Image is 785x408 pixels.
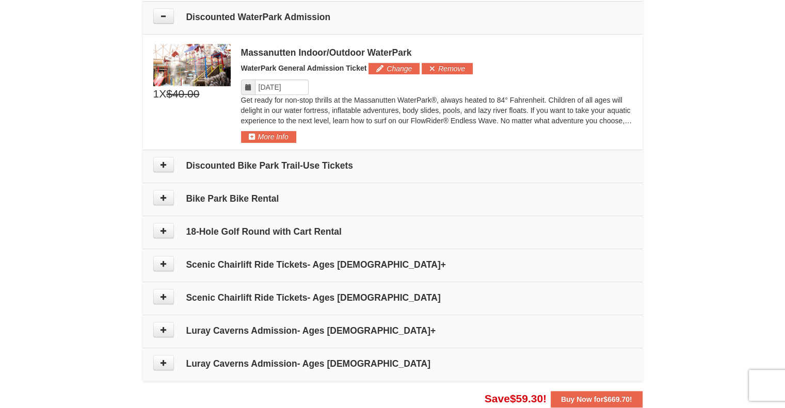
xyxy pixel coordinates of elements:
span: 1 [153,86,159,102]
button: Remove [422,63,473,74]
span: $59.30 [510,393,543,404]
button: Buy Now for$669.70! [551,391,643,407]
span: WaterPark General Admission Ticket [241,64,367,72]
span: $669.70 [603,395,630,403]
h4: Bike Park Bike Rental [153,193,632,204]
img: 6619917-1403-22d2226d.jpg [153,44,231,86]
h4: Discounted WaterPark Admission [153,12,632,22]
h4: Luray Caverns Admission- Ages [DEMOGRAPHIC_DATA] [153,358,632,369]
div: Massanutten Indoor/Outdoor WaterPark [241,47,632,58]
strong: Buy Now for ! [561,395,632,403]
h4: 18-Hole Golf Round with Cart Rental [153,226,632,237]
span: $40.00 [166,86,199,102]
button: Change [369,63,420,74]
button: More Info [241,131,296,142]
h4: Discounted Bike Park Trail-Use Tickets [153,160,632,171]
h4: Scenic Chairlift Ride Tickets- Ages [DEMOGRAPHIC_DATA] [153,292,632,303]
p: Get ready for non-stop thrills at the Massanutten WaterPark®, always heated to 84° Fahrenheit. Ch... [241,95,632,126]
span: Save ! [485,393,547,404]
span: X [159,86,166,102]
h4: Luray Caverns Admission- Ages [DEMOGRAPHIC_DATA]+ [153,325,632,336]
h4: Scenic Chairlift Ride Tickets- Ages [DEMOGRAPHIC_DATA]+ [153,259,632,270]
